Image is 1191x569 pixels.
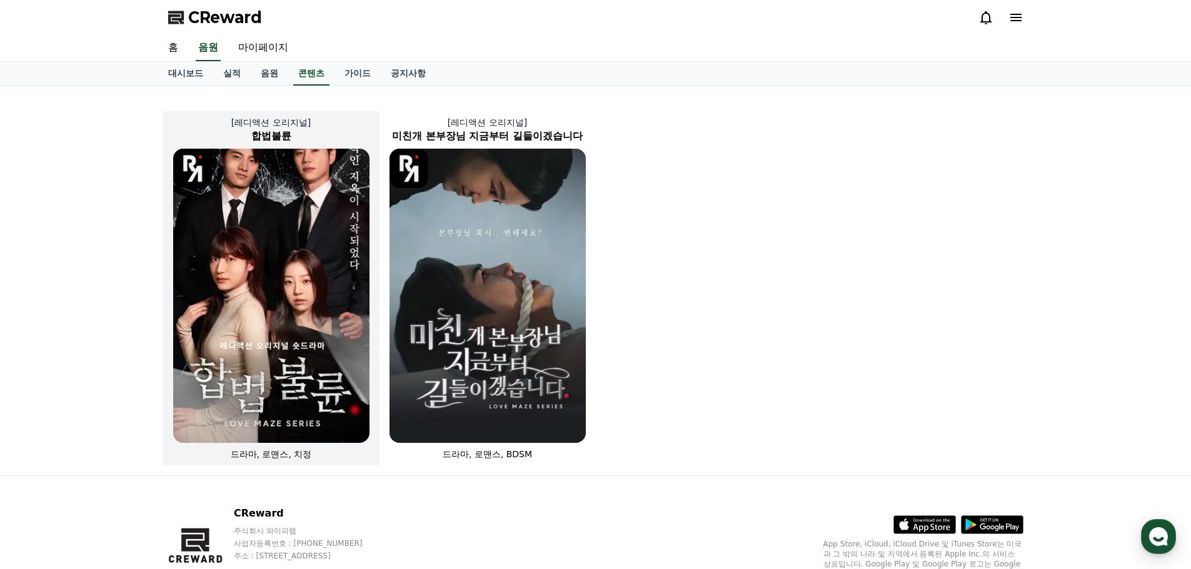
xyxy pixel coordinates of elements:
[379,116,596,129] p: [레디액션 오리지널]
[158,35,188,61] a: 홈
[251,62,288,86] a: 음원
[234,506,386,521] p: CReward
[39,415,47,425] span: 홈
[83,396,161,427] a: 대화
[443,449,532,459] span: 드라마, 로맨스, BDSM
[389,149,586,443] img: 미친개 본부장님 지금부터 길들이겠습니다
[173,149,369,443] img: 합법불륜
[234,526,386,536] p: 주식회사 와이피랩
[234,538,386,548] p: 사업자등록번호 : [PHONE_NUMBER]
[379,129,596,144] h2: 미친개 본부장님 지금부터 길들이겠습니다
[193,415,208,425] span: 설정
[196,35,221,61] a: 음원
[163,116,379,129] p: [레디액션 오리지널]
[334,62,381,86] a: 가이드
[168,7,262,27] a: CReward
[161,396,240,427] a: 설정
[234,551,386,561] p: 주소 : [STREET_ADDRESS]
[188,7,262,27] span: CReward
[163,106,379,470] a: [레디액션 오리지널] 합법불륜 합법불륜 [object Object] Logo 드라마, 로맨스, 치정
[213,62,251,86] a: 실적
[381,62,436,86] a: 공지사항
[293,62,329,86] a: 콘텐츠
[173,149,213,188] img: [object Object] Logo
[114,415,129,425] span: 대화
[228,35,298,61] a: 마이페이지
[163,129,379,144] h2: 합법불륜
[4,396,83,427] a: 홈
[379,106,596,470] a: [레디액션 오리지널] 미친개 본부장님 지금부터 길들이겠습니다 미친개 본부장님 지금부터 길들이겠습니다 [object Object] Logo 드라마, 로맨스, BDSM
[389,149,429,188] img: [object Object] Logo
[231,449,312,459] span: 드라마, 로맨스, 치정
[158,62,213,86] a: 대시보드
